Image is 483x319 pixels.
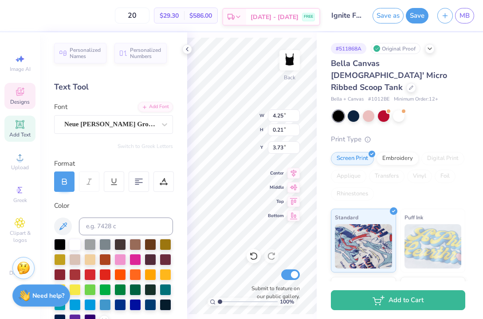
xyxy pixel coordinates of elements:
div: Print Type [331,134,465,144]
input: e.g. 7428 c [79,218,173,235]
div: Color [54,201,173,211]
span: Decorate [9,269,31,276]
div: Add Font [138,102,173,112]
input: Untitled Design [325,7,368,24]
img: Back [281,51,298,69]
div: Vinyl [407,170,432,183]
span: Image AI [10,66,31,73]
span: Designs [10,98,30,105]
div: Original Proof [371,43,420,54]
div: Format [54,159,174,169]
span: 100 % [280,298,294,306]
span: [DATE] - [DATE] [251,12,298,22]
span: Add Text [9,131,31,138]
span: Personalized Names [70,47,101,59]
span: $586.00 [189,11,212,20]
div: Applique [331,170,366,183]
span: Greek [13,197,27,204]
label: Font [54,102,67,112]
span: Bella Canvas [DEMOGRAPHIC_DATA]' Micro Ribbed Scoop Tank [331,58,447,93]
span: Puff Ink [404,213,423,222]
div: # 511868A [331,43,366,54]
span: MB [459,11,470,21]
strong: Need help? [32,292,64,300]
span: Clipart & logos [4,230,35,244]
div: Rhinestones [331,187,374,201]
span: FREE [304,14,313,20]
div: Embroidery [377,152,419,165]
span: Top [268,198,284,205]
button: Add to Cart [331,290,465,310]
span: Metallic & Glitter Ink [404,281,457,290]
span: Standard [335,213,358,222]
span: # 1012BE [368,96,389,103]
div: Screen Print [331,152,374,165]
span: Minimum Order: 12 + [394,96,438,103]
button: Switch to Greek Letters [118,143,173,150]
span: Neon Ink [335,281,357,290]
div: Text Tool [54,81,173,93]
div: Foil [435,170,456,183]
span: Middle [268,184,284,191]
span: Center [268,170,284,176]
button: Save [406,8,428,23]
a: MB [455,8,474,23]
input: – – [115,8,149,23]
span: $29.30 [160,11,179,20]
span: Bottom [268,213,284,219]
img: Puff Ink [404,224,462,268]
div: Back [284,74,295,82]
span: Bella + Canvas [331,96,364,103]
span: Personalized Numbers [130,47,161,59]
img: Standard [335,224,392,268]
div: Transfers [369,170,404,183]
div: Digital Print [421,152,464,165]
button: Save as [373,8,404,23]
label: Submit to feature on our public gallery. [247,284,300,300]
span: Upload [11,164,29,171]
